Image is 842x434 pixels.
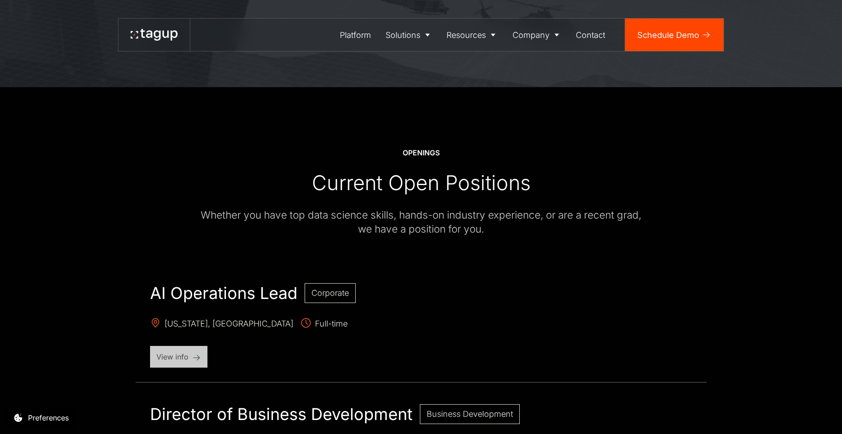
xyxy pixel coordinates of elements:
a: Platform [333,19,379,51]
div: Solutions [386,29,420,41]
a: Contact [569,19,613,51]
div: Company [513,29,550,41]
h2: Director of Business Development [150,404,413,424]
h2: AI Operations Lead [150,283,297,303]
div: OPENINGS [403,148,440,158]
div: Whether you have top data science skills, hands-on industry experience, or are a recent grad, we ... [198,208,645,236]
span: [US_STATE], [GEOGRAPHIC_DATA] [150,317,293,331]
div: Preferences [28,412,69,423]
div: Platform [340,29,371,41]
p: View info [156,351,201,362]
div: Contact [576,29,605,41]
div: Schedule Demo [637,29,699,41]
span: Business Development [427,409,513,419]
div: Current Open Positions [312,170,531,196]
a: Solutions [378,19,440,51]
span: Corporate [311,288,349,298]
a: Schedule Demo [625,19,724,51]
div: Resources [447,29,486,41]
a: Resources [440,19,506,51]
a: Company [505,19,569,51]
span: Full-time [301,317,348,331]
